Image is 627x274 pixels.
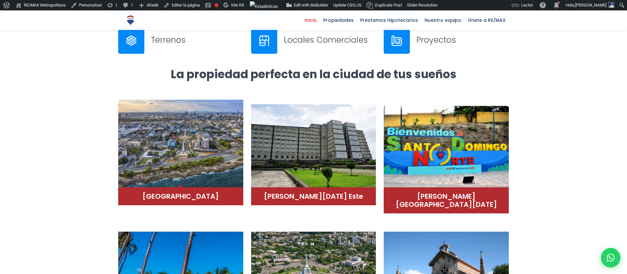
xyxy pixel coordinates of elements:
[251,99,376,205] a: Distrito Nacional (3)[PERSON_NAME][DATE] Este
[125,192,237,200] h4: [GEOGRAPHIC_DATA]
[250,1,278,12] img: Visitas de 48 horas. Haz clic para ver más estadísticas del sitio.
[171,66,457,82] strong: La propiedad perfecta en la ciudad de tus sueños
[384,99,509,213] a: Santo Domingo Norte[PERSON_NAME][GEOGRAPHIC_DATA][DATE]
[421,15,465,25] span: Nuestro equipo
[125,15,136,26] img: Logo de REMAX
[258,192,370,200] h4: [PERSON_NAME][DATE] Este
[421,10,465,30] a: Nuestro equipo
[125,10,136,30] a: RE/MAX Metropolitana
[118,99,243,205] a: Distrito Nacional (2)[GEOGRAPHIC_DATA]
[151,34,243,46] h3: Terrenos
[390,192,502,209] h4: [PERSON_NAME][GEOGRAPHIC_DATA][DATE]
[301,15,320,25] span: Inicio
[465,10,509,30] a: Únete a RE/MAX
[215,3,218,7] div: Frase clave objetivo no establecida
[407,3,438,7] span: Slider Revolution
[357,15,421,25] span: Préstamos Hipotecarios
[416,34,509,46] h3: Proyectos
[284,34,376,46] h3: Locales Comerciales
[118,28,243,54] a: Terrenos
[384,28,509,54] a: Proyectos
[301,10,320,30] a: Inicio
[357,10,421,30] a: Préstamos Hipotecarios
[320,10,357,30] a: Propiedades
[575,3,606,7] span: [PERSON_NAME]
[320,15,357,25] span: Propiedades
[251,28,376,54] a: Locales Comerciales
[118,100,243,188] img: Distrito Nacional (2)
[251,104,376,192] img: Distrito Nacional (3)
[231,3,244,7] span: Site Kit
[384,104,509,192] img: Santo Domingo Norte
[465,15,509,25] span: Únete a RE/MAX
